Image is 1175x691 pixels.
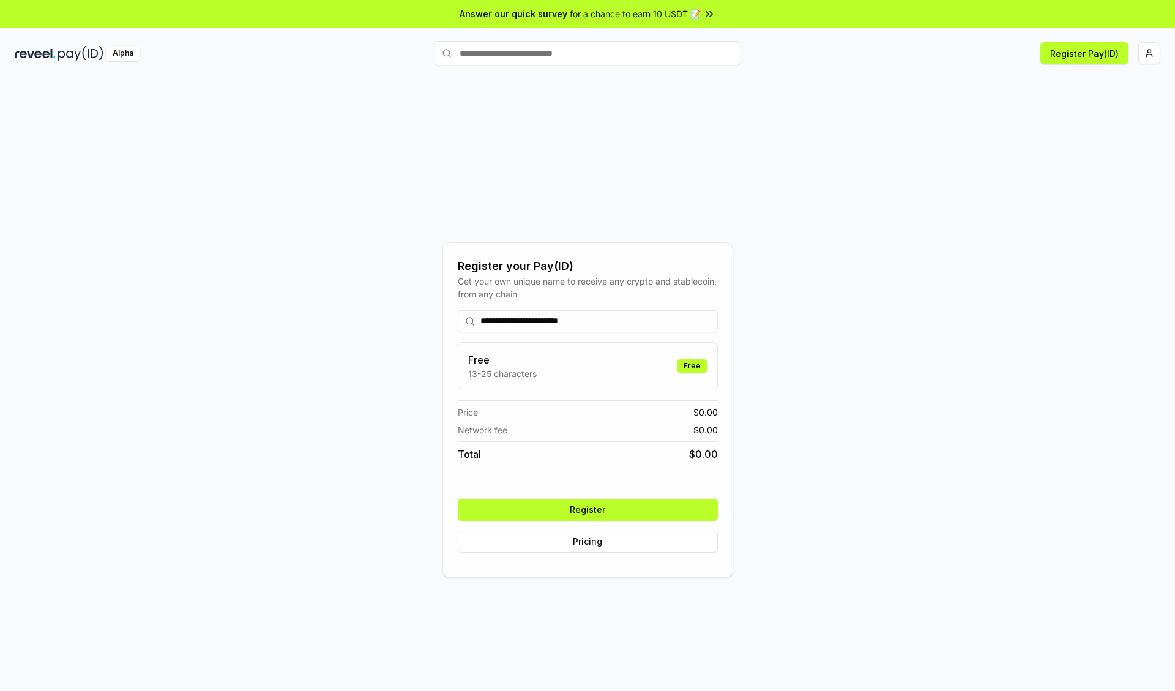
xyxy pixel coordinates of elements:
[458,531,718,553] button: Pricing
[458,499,718,521] button: Register
[460,7,567,20] span: Answer our quick survey
[693,406,718,419] span: $ 0.00
[15,46,56,61] img: reveel_dark
[458,275,718,301] div: Get your own unique name to receive any crypto and stablecoin, from any chain
[458,447,481,461] span: Total
[1040,42,1128,64] button: Register Pay(ID)
[106,46,140,61] div: Alpha
[468,353,537,367] h3: Free
[693,424,718,436] span: $ 0.00
[58,46,103,61] img: pay_id
[689,447,718,461] span: $ 0.00
[570,7,701,20] span: for a chance to earn 10 USDT 📝
[468,367,537,380] p: 13-25 characters
[458,424,507,436] span: Network fee
[677,359,707,373] div: Free
[458,406,478,419] span: Price
[458,258,718,275] div: Register your Pay(ID)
